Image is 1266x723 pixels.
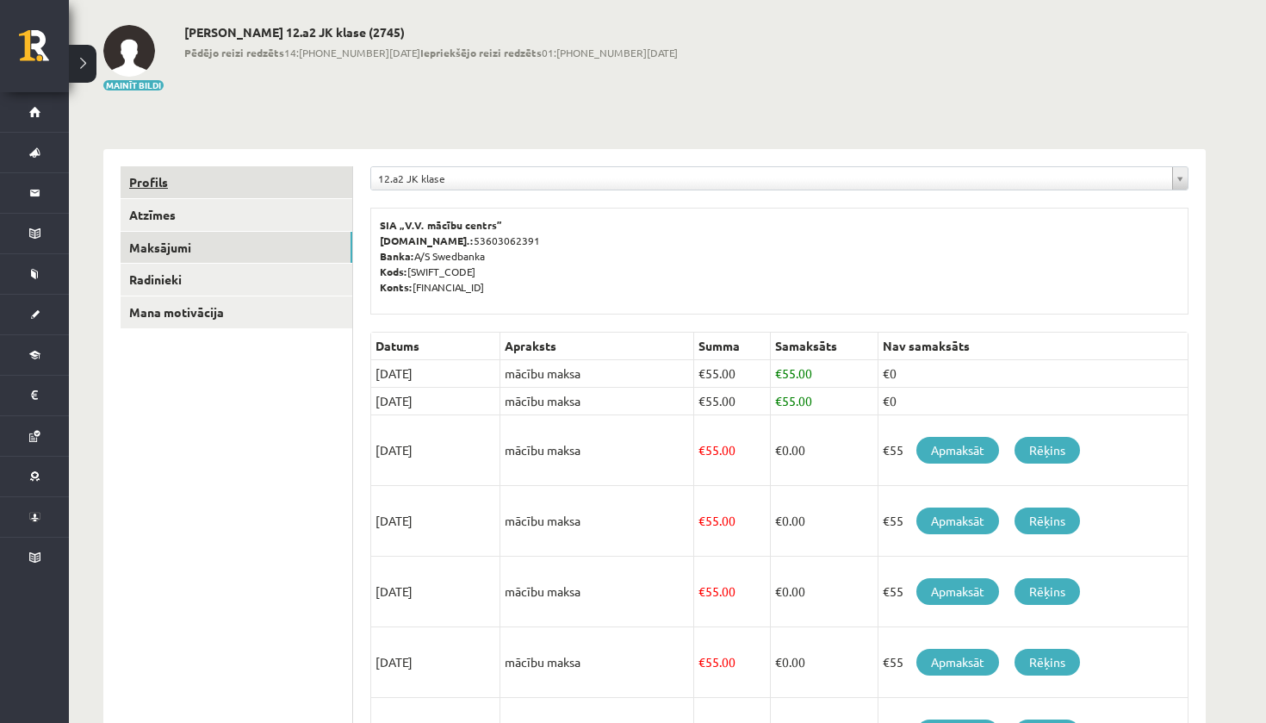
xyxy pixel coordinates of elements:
[878,486,1188,557] td: €55
[380,265,407,278] b: Kods:
[371,557,500,627] td: [DATE]
[775,442,782,458] span: €
[103,25,155,77] img: Amanda Ozola
[878,415,1188,486] td: €55
[1015,437,1080,464] a: Rēķins
[500,388,694,415] td: mācību maksa
[1015,578,1080,605] a: Rēķins
[380,217,1179,295] p: 53603062391 A/S Swedbanka [SWIFT_CODE] [FINANCIAL_ID]
[1015,649,1080,676] a: Rēķins
[775,654,782,670] span: €
[500,333,694,360] th: Apraksts
[694,486,771,557] td: 55.00
[1015,508,1080,534] a: Rēķins
[770,415,878,486] td: 0.00
[775,583,782,599] span: €
[371,360,500,388] td: [DATE]
[371,333,500,360] th: Datums
[916,508,999,534] a: Apmaksāt
[775,365,782,381] span: €
[770,388,878,415] td: 55.00
[694,415,771,486] td: 55.00
[378,167,1165,190] span: 12.a2 JK klase
[916,649,999,676] a: Apmaksāt
[878,360,1188,388] td: €0
[698,442,705,458] span: €
[420,46,542,59] b: Iepriekšējo reizi redzēts
[380,280,413,294] b: Konts:
[698,583,705,599] span: €
[878,627,1188,698] td: €55
[380,218,503,232] b: SIA „V.V. mācību centrs”
[371,415,500,486] td: [DATE]
[371,167,1188,190] a: 12.a2 JK klase
[19,30,69,73] a: Rīgas 1. Tālmācības vidusskola
[371,388,500,415] td: [DATE]
[500,360,694,388] td: mācību maksa
[121,264,352,296] a: Radinieki
[121,199,352,231] a: Atzīmes
[184,25,678,40] h2: [PERSON_NAME] 12.a2 JK klase (2745)
[121,232,352,264] a: Maksājumi
[371,486,500,557] td: [DATE]
[770,627,878,698] td: 0.00
[775,513,782,528] span: €
[916,578,999,605] a: Apmaksāt
[770,360,878,388] td: 55.00
[103,80,164,90] button: Mainīt bildi
[878,557,1188,627] td: €55
[698,365,705,381] span: €
[184,45,678,60] span: 14:[PHONE_NUMBER][DATE] 01:[PHONE_NUMBER][DATE]
[698,393,705,408] span: €
[121,166,352,198] a: Profils
[775,393,782,408] span: €
[698,654,705,670] span: €
[184,46,284,59] b: Pēdējo reizi redzēts
[500,486,694,557] td: mācību maksa
[770,333,878,360] th: Samaksāts
[121,296,352,328] a: Mana motivācija
[694,557,771,627] td: 55.00
[694,360,771,388] td: 55.00
[770,486,878,557] td: 0.00
[916,437,999,464] a: Apmaksāt
[770,557,878,627] td: 0.00
[380,234,474,247] b: [DOMAIN_NAME].:
[878,333,1188,360] th: Nav samaksāts
[371,627,500,698] td: [DATE]
[380,249,414,263] b: Banka:
[694,388,771,415] td: 55.00
[694,627,771,698] td: 55.00
[694,333,771,360] th: Summa
[500,415,694,486] td: mācību maksa
[500,627,694,698] td: mācību maksa
[698,513,705,528] span: €
[500,557,694,627] td: mācību maksa
[878,388,1188,415] td: €0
